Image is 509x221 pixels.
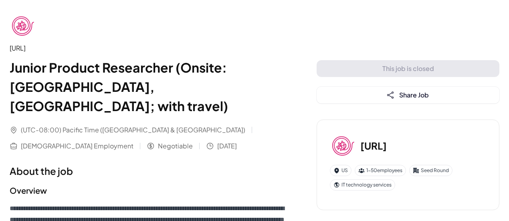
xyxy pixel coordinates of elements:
[10,43,285,53] div: [URL]
[399,91,429,99] span: Share Job
[10,185,285,197] h2: Overview
[10,13,35,39] img: In
[21,141,133,151] span: [DEMOGRAPHIC_DATA] Employment
[217,141,237,151] span: [DATE]
[330,179,395,191] div: IT technology services
[330,165,351,176] div: US
[360,138,387,153] h3: [URL]
[10,58,285,116] h1: Junior Product Researcher (Onsite: [GEOGRAPHIC_DATA], [GEOGRAPHIC_DATA]; with travel)
[10,164,285,178] h1: About the job
[355,165,406,176] div: 1-50 employees
[330,133,355,158] img: In
[317,87,499,103] button: Share Job
[409,165,452,176] div: Seed Round
[21,125,245,135] span: (UTC-08:00) Pacific Time ([GEOGRAPHIC_DATA] & [GEOGRAPHIC_DATA])
[158,141,193,151] span: Negotiable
